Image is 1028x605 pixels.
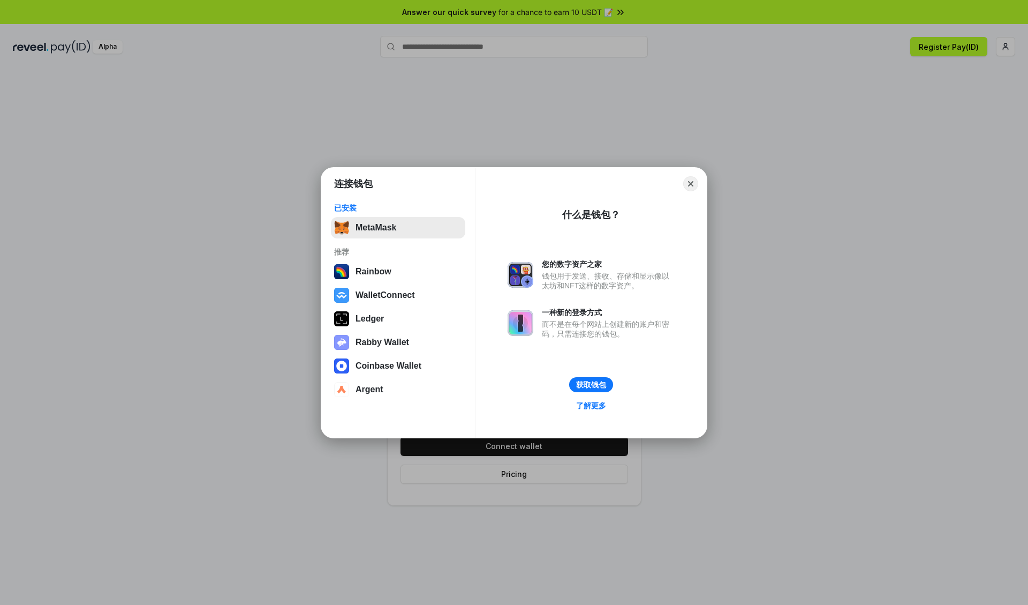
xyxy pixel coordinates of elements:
[356,314,384,324] div: Ledger
[576,380,606,390] div: 获取钱包
[356,290,415,300] div: WalletConnect
[542,259,675,269] div: 您的数字资产之家
[334,177,373,190] h1: 连接钱包
[356,361,421,371] div: Coinbase Wallet
[683,176,698,191] button: Close
[334,382,349,397] img: svg+xml,%3Csvg%20width%3D%2228%22%20height%3D%2228%22%20viewBox%3D%220%200%2028%2028%22%20fill%3D...
[356,385,383,394] div: Argent
[334,264,349,279] img: svg+xml,%3Csvg%20width%3D%22120%22%20height%3D%22120%22%20viewBox%3D%220%200%20120%20120%22%20fil...
[331,308,465,330] button: Ledger
[508,262,533,288] img: svg+xml,%3Csvg%20xmlns%3D%22http%3A%2F%2Fwww.w3.org%2F2000%2Fsvg%22%20fill%3D%22none%22%20viewBox...
[334,358,349,374] img: svg+xml,%3Csvg%20width%3D%2228%22%20height%3D%2228%22%20viewBox%3D%220%200%2028%2028%22%20fill%3D...
[542,271,675,290] div: 钱包用于发送、接收、存储和显示像以太坊和NFT这样的数字资产。
[334,220,349,235] img: svg+xml,%3Csvg%20fill%3D%22none%22%20height%3D%2233%22%20viewBox%3D%220%200%2035%2033%22%20width%...
[334,203,462,213] div: 已安装
[569,377,613,392] button: 获取钱包
[576,401,606,410] div: 了解更多
[356,267,391,277] div: Rainbow
[331,261,465,282] button: Rainbow
[331,355,465,377] button: Coinbase Wallet
[331,332,465,353] button: Rabby Wallet
[356,338,409,347] div: Rabby Wallet
[334,311,349,326] img: svg+xml,%3Csvg%20xmlns%3D%22http%3A%2F%2Fwww.w3.org%2F2000%2Fsvg%22%20width%3D%2228%22%20height%3...
[570,399,613,413] a: 了解更多
[508,310,533,336] img: svg+xml,%3Csvg%20xmlns%3D%22http%3A%2F%2Fwww.w3.org%2F2000%2Fsvg%22%20fill%3D%22none%22%20viewBox...
[331,285,465,306] button: WalletConnect
[542,319,675,339] div: 而不是在每个网站上创建新的账户和密码，只需连接您的钱包。
[331,379,465,400] button: Argent
[334,288,349,303] img: svg+xml,%3Csvg%20width%3D%2228%22%20height%3D%2228%22%20viewBox%3D%220%200%2028%2028%22%20fill%3D...
[542,308,675,317] div: 一种新的登录方式
[331,217,465,238] button: MetaMask
[334,335,349,350] img: svg+xml,%3Csvg%20xmlns%3D%22http%3A%2F%2Fwww.w3.org%2F2000%2Fsvg%22%20fill%3D%22none%22%20viewBox...
[356,223,396,233] div: MetaMask
[334,247,462,257] div: 推荐
[562,208,620,221] div: 什么是钱包？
